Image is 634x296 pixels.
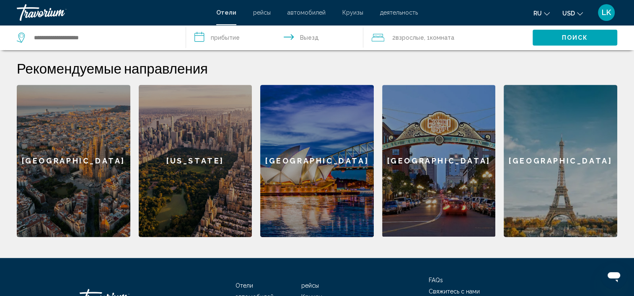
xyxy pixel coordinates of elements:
button: Change language [533,7,550,19]
a: Круизы [342,9,363,16]
button: User Menu [595,4,617,21]
button: Change currency [562,7,583,19]
h2: Рекомендуемые направления [17,60,617,77]
a: [GEOGRAPHIC_DATA] [17,85,130,237]
a: автомобилей [287,9,326,16]
a: Travorium [17,4,208,21]
a: Отели [216,9,236,16]
button: Travelers: 2 adults, 0 children [363,25,533,50]
a: Свяжитесь с нами [429,288,480,295]
span: Поиск [562,35,588,41]
a: [GEOGRAPHIC_DATA] [382,85,496,237]
span: 2 [392,32,424,43]
a: Отели [235,282,253,289]
span: Комната [430,34,454,41]
span: ru [533,10,542,17]
span: LK [602,8,611,17]
a: рейсы [301,282,319,289]
button: Поиск [533,30,617,45]
a: [US_STATE] [139,85,252,237]
span: Взрослые [395,34,424,41]
span: USD [562,10,575,17]
a: рейсы [253,9,271,16]
span: , 1 [424,32,454,43]
a: [GEOGRAPHIC_DATA] [504,85,617,237]
iframe: Button to launch messaging window [600,263,627,289]
a: FAQs [429,277,443,283]
button: Check in and out dates [186,25,364,50]
a: [GEOGRAPHIC_DATA] [260,85,374,237]
a: деятельность [380,9,418,16]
